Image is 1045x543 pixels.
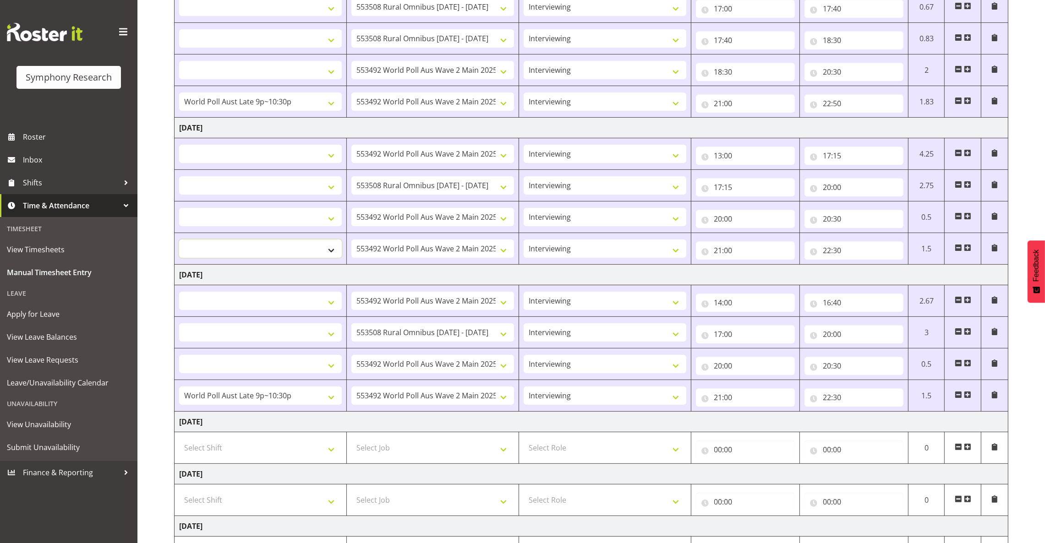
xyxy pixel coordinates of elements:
div: Leave [2,284,135,303]
span: Apply for Leave [7,307,131,321]
input: Click to select... [804,440,903,459]
td: [DATE] [175,412,1008,432]
a: Manual Timesheet Entry [2,261,135,284]
input: Click to select... [804,241,903,260]
input: Click to select... [696,325,795,343]
td: 1.5 [908,380,945,412]
input: Click to select... [804,63,903,81]
span: View Leave Requests [7,353,131,367]
td: [DATE] [175,265,1008,285]
td: 2 [908,54,945,86]
a: Submit Unavailability [2,436,135,459]
td: 0.5 [908,348,945,380]
span: View Leave Balances [7,330,131,344]
input: Click to select... [696,31,795,49]
input: Click to select... [804,178,903,196]
span: Shifts [23,176,119,190]
a: Leave/Unavailability Calendar [2,371,135,394]
td: 2.75 [908,170,945,201]
span: Leave/Unavailability Calendar [7,376,131,390]
input: Click to select... [804,94,903,113]
input: Click to select... [696,493,795,511]
div: Symphony Research [26,71,112,84]
div: Unavailability [2,394,135,413]
span: View Unavailability [7,418,131,431]
a: View Unavailability [2,413,135,436]
span: Time & Attendance [23,199,119,212]
td: 0.83 [908,23,945,54]
input: Click to select... [804,293,903,312]
a: View Leave Requests [2,348,135,371]
td: 1.83 [908,86,945,118]
a: View Timesheets [2,238,135,261]
input: Click to select... [696,63,795,81]
span: Inbox [23,153,133,167]
input: Click to select... [804,210,903,228]
input: Click to select... [696,357,795,375]
td: [DATE] [175,464,1008,484]
div: Timesheet [2,219,135,238]
a: View Leave Balances [2,326,135,348]
input: Click to select... [804,357,903,375]
input: Click to select... [804,147,903,165]
span: View Timesheets [7,243,131,256]
td: [DATE] [175,516,1008,537]
td: 3 [908,317,945,348]
span: Finance & Reporting [23,466,119,479]
span: Feedback [1032,250,1040,282]
input: Click to select... [804,493,903,511]
input: Click to select... [696,94,795,113]
span: Submit Unavailability [7,440,131,454]
input: Click to select... [696,440,795,459]
input: Click to select... [804,31,903,49]
input: Click to select... [696,241,795,260]
td: 0.5 [908,201,945,233]
span: Roster [23,130,133,144]
button: Feedback - Show survey [1028,240,1045,303]
td: [DATE] [175,118,1008,138]
span: Manual Timesheet Entry [7,266,131,279]
input: Click to select... [804,325,903,343]
td: 0 [908,432,945,464]
td: 1.5 [908,233,945,265]
input: Click to select... [696,210,795,228]
input: Click to select... [804,388,903,407]
img: Rosterit website logo [7,23,82,41]
td: 0 [908,484,945,516]
input: Click to select... [696,178,795,196]
input: Click to select... [696,388,795,407]
a: Apply for Leave [2,303,135,326]
input: Click to select... [696,147,795,165]
td: 4.25 [908,138,945,170]
td: 2.67 [908,285,945,317]
input: Click to select... [696,293,795,312]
